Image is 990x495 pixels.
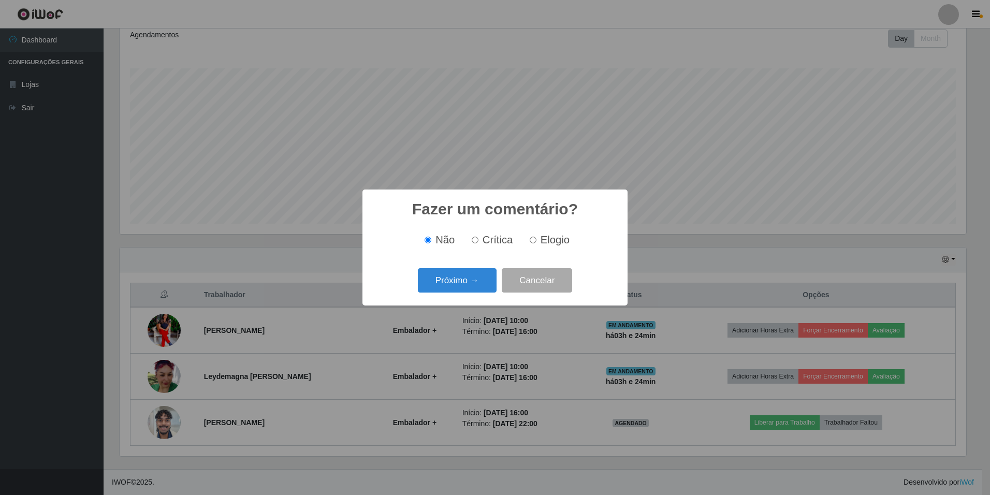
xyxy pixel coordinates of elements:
[472,237,478,243] input: Crítica
[418,268,497,293] button: Próximo →
[541,234,570,245] span: Elogio
[412,200,578,219] h2: Fazer um comentário?
[435,234,455,245] span: Não
[502,268,572,293] button: Cancelar
[483,234,513,245] span: Crítica
[530,237,536,243] input: Elogio
[425,237,431,243] input: Não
